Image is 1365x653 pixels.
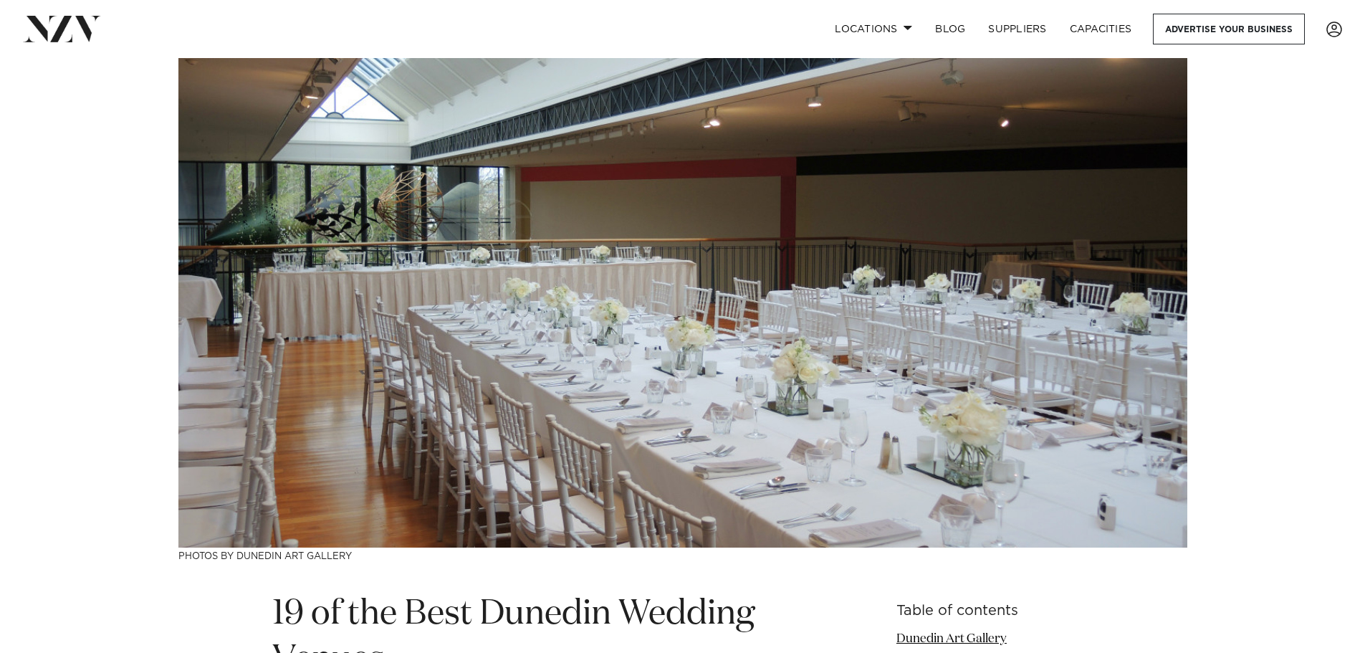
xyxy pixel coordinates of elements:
a: SUPPLIERS [977,14,1058,44]
a: Locations [823,14,924,44]
h6: Table of contents [896,604,1093,619]
a: Advertise your business [1153,14,1305,44]
h3: Photos by Dunedin Art Gallery [178,548,1187,563]
img: 19 of the Best Dunedin Wedding Venues [178,58,1187,548]
a: Capacities [1058,14,1144,44]
img: nzv-logo.png [23,16,101,42]
a: Dunedin Art Gallery [896,633,1007,645]
a: BLOG [924,14,977,44]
